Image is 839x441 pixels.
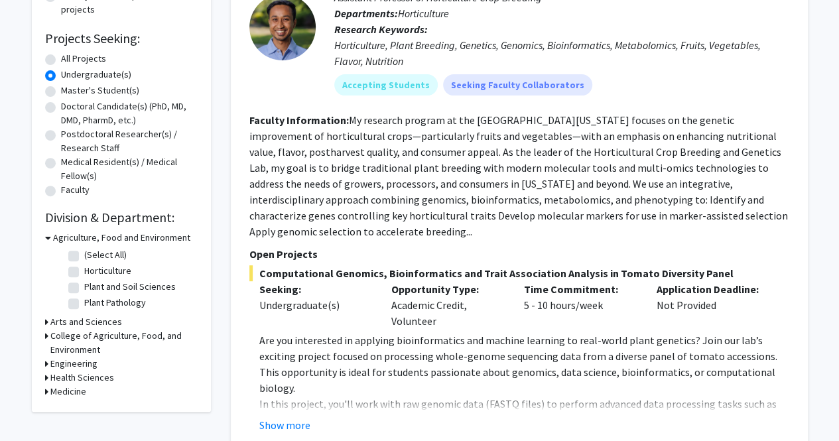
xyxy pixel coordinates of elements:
label: Plant Pathology [84,296,146,310]
h3: Engineering [50,357,97,371]
label: Master's Student(s) [61,84,139,97]
mat-chip: Accepting Students [334,74,438,95]
b: Research Keywords: [334,23,428,36]
iframe: Chat [10,381,56,431]
p: Time Commitment: [524,281,637,297]
h3: Arts and Sciences [50,315,122,329]
label: Postdoctoral Researcher(s) / Research Staff [61,127,198,155]
div: Academic Credit, Volunteer [381,281,514,329]
label: (Select All) [84,248,127,262]
mat-chip: Seeking Faculty Collaborators [443,74,592,95]
p: Opportunity Type: [391,281,504,297]
label: Undergraduate(s) [61,68,131,82]
div: Horticulture, Plant Breeding, Genetics, Genomics, Bioinformatics, Metabolomics, Fruits, Vegetable... [334,37,789,69]
fg-read-more: My research program at the [GEOGRAPHIC_DATA][US_STATE] focuses on the genetic improvement of hort... [249,113,788,238]
label: Faculty [61,183,90,197]
h3: Medicine [50,385,86,399]
label: Horticulture [84,264,131,278]
p: Application Deadline: [657,281,769,297]
div: 5 - 10 hours/week [514,281,647,329]
button: Show more [259,417,310,433]
b: Faculty Information: [249,113,349,127]
label: Plant and Soil Sciences [84,280,176,294]
h3: College of Agriculture, Food, and Environment [50,329,198,357]
label: Medical Resident(s) / Medical Fellow(s) [61,155,198,183]
p: Open Projects [249,246,789,262]
span: Computational Genomics, Bioinformatics and Trait Association Analysis in Tomato Diversity Panel [249,265,789,281]
h3: Agriculture, Food and Environment [53,231,190,245]
label: Doctoral Candidate(s) (PhD, MD, DMD, PharmD, etc.) [61,99,198,127]
label: All Projects [61,52,106,66]
h3: Health Sciences [50,371,114,385]
p: Seeking: [259,281,372,297]
h2: Division & Department: [45,210,198,225]
p: Are you interested in applying bioinformatics and machine learning to real-world plant genetics? ... [259,332,789,396]
div: Not Provided [647,281,779,329]
div: Undergraduate(s) [259,297,372,313]
span: Horticulture [398,7,449,20]
b: Departments: [334,7,398,20]
h2: Projects Seeking: [45,31,198,46]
